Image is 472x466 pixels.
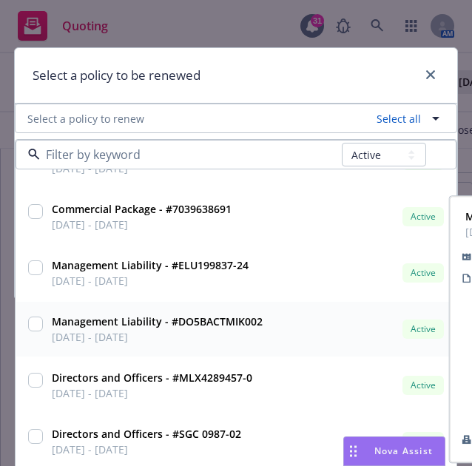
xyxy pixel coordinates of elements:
[343,436,445,466] button: Nova Assist
[52,329,263,345] span: [DATE] - [DATE]
[408,435,438,448] span: Active
[374,445,433,457] span: Nova Assist
[422,66,439,84] a: close
[52,385,252,401] span: [DATE] - [DATE]
[52,258,249,272] strong: Management Liability - #ELU199837-24
[33,66,200,85] h1: Select a policy to be renewed
[52,202,232,216] strong: Commercial Package - #7039638691
[27,111,144,126] span: Select a policy to renew
[52,427,241,441] strong: Directors and Officers - #SGC 0987-02
[52,442,241,457] span: [DATE] - [DATE]
[52,371,252,385] strong: Directors and Officers - #MLX4289457-0
[371,111,421,126] a: Select all
[15,133,457,172] div: No policies selected
[408,323,438,336] span: Active
[40,146,342,163] input: Filter by keyword
[52,314,263,328] strong: Management Liability - #DO5BACTMIK002
[344,437,363,465] div: Drag to move
[408,210,438,223] span: Active
[52,273,249,288] span: [DATE] - [DATE]
[408,379,438,392] span: Active
[52,217,232,232] span: [DATE] - [DATE]
[15,104,457,133] button: Select a policy to renewSelect all
[408,266,438,280] span: Active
